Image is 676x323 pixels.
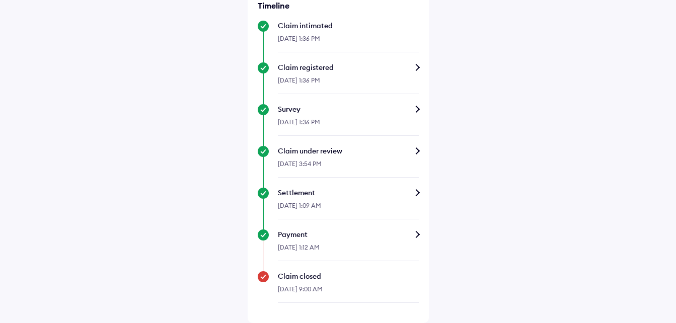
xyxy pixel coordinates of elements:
div: [DATE] 3:54 PM [278,156,419,178]
div: Claim closed [278,271,419,281]
div: [DATE] 1:36 PM [278,114,419,136]
div: Settlement [278,188,419,198]
div: [DATE] 1:36 PM [278,31,419,52]
div: Claim intimated [278,21,419,31]
div: [DATE] 1:12 AM [278,239,419,261]
div: Claim registered [278,62,419,72]
div: Claim under review [278,146,419,156]
div: Payment [278,229,419,239]
div: [DATE] 1:36 PM [278,72,419,94]
h6: Timeline [258,1,419,11]
div: Survey [278,104,419,114]
div: [DATE] 9:00 AM [278,281,419,303]
div: [DATE] 1:09 AM [278,198,419,219]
